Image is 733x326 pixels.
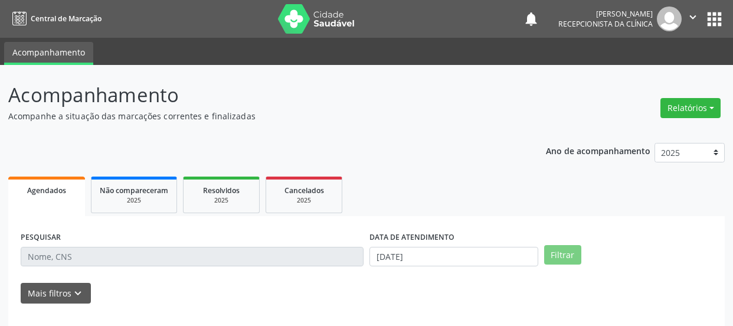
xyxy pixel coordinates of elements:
label: PESQUISAR [21,229,61,247]
p: Acompanhe a situação das marcações correntes e finalizadas [8,110,510,122]
span: Recepcionista da clínica [558,19,653,29]
i:  [686,11,699,24]
span: Não compareceram [100,185,168,195]
p: Acompanhamento [8,80,510,110]
a: Acompanhamento [4,42,93,65]
p: Ano de acompanhamento [546,143,650,158]
input: Nome, CNS [21,247,364,267]
button: Filtrar [544,245,581,265]
span: Cancelados [284,185,324,195]
span: Resolvidos [203,185,240,195]
div: 2025 [274,196,333,205]
button: apps [704,9,725,30]
img: img [657,6,682,31]
div: [PERSON_NAME] [558,9,653,19]
i: keyboard_arrow_down [71,287,84,300]
span: Central de Marcação [31,14,102,24]
input: Selecione um intervalo [369,247,538,267]
div: 2025 [100,196,168,205]
div: 2025 [192,196,251,205]
button: notifications [523,11,539,27]
button: Mais filtroskeyboard_arrow_down [21,283,91,304]
label: DATA DE ATENDIMENTO [369,229,454,247]
span: Agendados [27,185,66,195]
button: Relatórios [660,98,721,118]
button:  [682,6,704,31]
a: Central de Marcação [8,9,102,28]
